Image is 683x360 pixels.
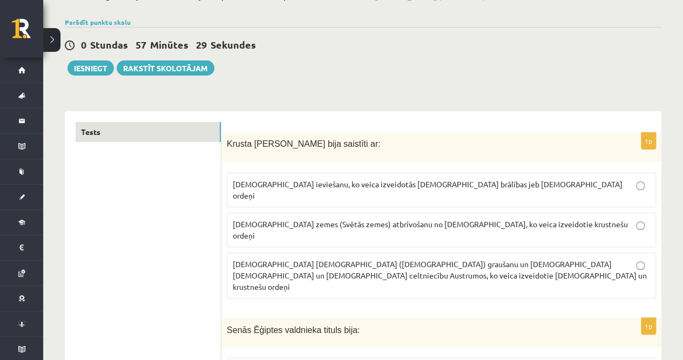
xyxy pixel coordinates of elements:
span: [DEMOGRAPHIC_DATA] zemes (Svētās zemes) atbrīvošanu no [DEMOGRAPHIC_DATA], ko veica izveidotie kr... [233,219,628,240]
span: [DEMOGRAPHIC_DATA] [DEMOGRAPHIC_DATA] ([DEMOGRAPHIC_DATA]) graušanu un [DEMOGRAPHIC_DATA] [DEMOGR... [233,259,647,291]
button: Iesniegt [67,60,114,76]
p: 1p [641,132,656,150]
input: [DEMOGRAPHIC_DATA] zemes (Svētās zemes) atbrīvošanu no [DEMOGRAPHIC_DATA], ko veica izveidotie kr... [636,221,645,230]
span: Senās Ēģiptes valdnieka tituls bija: [227,325,360,335]
input: [DEMOGRAPHIC_DATA] ieviešanu, ko veica izveidotās [DEMOGRAPHIC_DATA] brālības jeb [DEMOGRAPHIC_DA... [636,181,645,190]
span: [DEMOGRAPHIC_DATA] ieviešanu, ko veica izveidotās [DEMOGRAPHIC_DATA] brālības jeb [DEMOGRAPHIC_DA... [233,179,623,200]
a: Rakstīt skolotājam [117,60,214,76]
span: Stundas [90,38,128,51]
a: Tests [76,122,221,142]
span: Krusta [PERSON_NAME] bija saistīti ar: [227,139,381,148]
span: 0 [81,38,86,51]
a: Parādīt punktu skalu [65,18,131,26]
input: [DEMOGRAPHIC_DATA] [DEMOGRAPHIC_DATA] ([DEMOGRAPHIC_DATA]) graušanu un [DEMOGRAPHIC_DATA] [DEMOGR... [636,261,645,270]
span: Sekundes [211,38,256,51]
a: Rīgas 1. Tālmācības vidusskola [12,19,43,46]
span: 57 [136,38,146,51]
p: 1p [641,317,656,335]
span: 29 [196,38,207,51]
span: Minūtes [150,38,188,51]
